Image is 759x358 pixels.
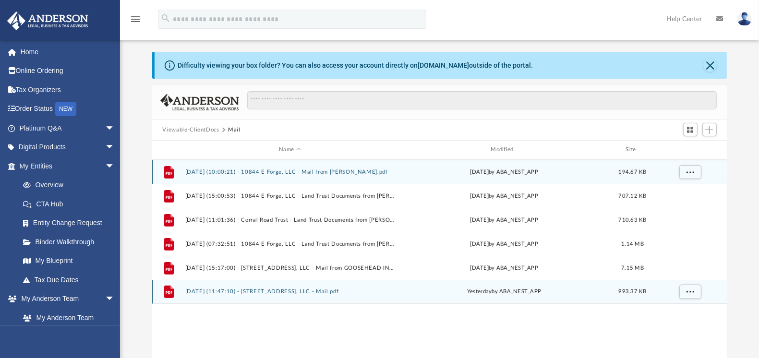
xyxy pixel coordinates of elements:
div: [DATE] by ABA_NEST_APP [399,263,609,272]
a: My Anderson Teamarrow_drop_down [7,289,124,309]
button: [DATE] (11:47:10) - [STREET_ADDRESS], LLC - Mail.pdf [185,288,395,295]
button: [DATE] (10:00:21) - 10844 E Forge, LLC - Mail from [PERSON_NAME].pdf [185,169,395,175]
img: User Pic [737,12,752,26]
a: Order StatusNEW [7,99,129,119]
a: My Entitiesarrow_drop_down [7,156,129,176]
div: Size [613,145,651,154]
input: Search files and folders [247,91,716,109]
a: CTA Hub [13,194,129,214]
i: search [160,13,171,24]
div: id [156,145,180,154]
a: Tax Organizers [7,80,129,99]
a: [DOMAIN_NAME] [418,61,470,69]
div: [DATE] by ABA_NEST_APP [399,239,609,248]
a: Entity Change Request [13,214,129,233]
button: Add [702,123,717,136]
div: [DATE] by ABA_NEST_APP [399,191,609,200]
a: Digital Productsarrow_drop_down [7,138,129,157]
div: Name [184,145,395,154]
a: Binder Walkthrough [13,232,129,251]
button: [DATE] (11:01:36) - Corral Road Trust - Land Trust Documents from [PERSON_NAME].pdf [185,217,395,223]
span: 710.63 KB [618,217,646,222]
span: yesterday [467,289,492,294]
span: arrow_drop_down [105,289,124,309]
a: Online Ordering [7,61,129,81]
span: 194.67 KB [618,169,646,174]
a: Overview [13,176,129,195]
span: 993.37 KB [618,289,646,294]
button: Mail [228,126,241,134]
div: Difficulty viewing your box folder? You can also access your account directly on outside of the p... [178,60,533,71]
span: arrow_drop_down [105,119,124,138]
span: 7.15 MB [621,265,644,270]
i: menu [130,13,141,25]
span: arrow_drop_down [105,138,124,157]
a: Home [7,42,129,61]
a: My Blueprint [13,251,124,271]
div: [DATE] by ABA_NEST_APP [399,167,609,176]
button: Viewable-ClientDocs [162,126,219,134]
span: 707.12 KB [618,193,646,198]
a: menu [130,18,141,25]
button: More options [679,165,701,179]
div: Modified [399,145,609,154]
button: More options [679,285,701,299]
span: arrow_drop_down [105,156,124,176]
img: Anderson Advisors Platinum Portal [4,12,91,30]
div: by ABA_NEST_APP [399,287,609,296]
div: id [656,145,723,154]
span: 1.14 MB [621,241,644,246]
a: Tax Due Dates [13,270,129,289]
button: [DATE] (15:17:00) - [STREET_ADDRESS], LLC - Mail from GOOSEHEAD INSURANCE AGENCY LLC DBA GOOSEHEA... [185,265,395,271]
div: NEW [55,102,76,116]
button: Switch to Grid View [683,123,698,136]
a: My Anderson Team [13,308,120,327]
div: [DATE] by ABA_NEST_APP [399,215,609,224]
button: [DATE] (07:32:51) - 10844 E Forge, LLC - Land Trust Documents from [PERSON_NAME].pdf [185,241,395,247]
a: Platinum Q&Aarrow_drop_down [7,119,129,138]
button: [DATE] (15:00:53) - 10844 E Forge, LLC - Land Trust Documents from [PERSON_NAME].pdf [185,193,395,199]
button: Close [703,59,717,72]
